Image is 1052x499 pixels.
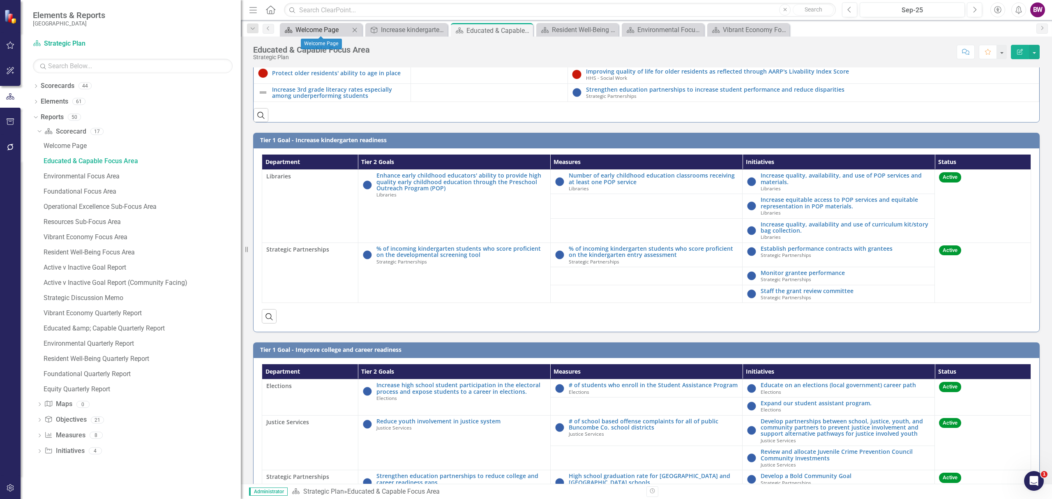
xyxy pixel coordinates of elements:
[266,382,292,390] span: Elections
[44,370,241,378] div: Foundational Quarterly Report
[89,448,102,455] div: 4
[569,430,604,437] span: Justice Services
[761,461,796,468] span: Justice Services
[743,470,935,494] td: Double-Click to Edit Right Click for Context Menu
[550,415,743,446] td: Double-Click to Edit Right Click for Context Menu
[761,400,930,406] a: Expand our student assistant program.
[44,415,86,425] a: Objectives
[253,45,370,54] div: Educated & Capable Focus Area
[555,423,565,432] img: No Information
[572,69,582,79] img: Below Plan
[586,74,627,81] span: HHS - Social Work
[637,25,702,35] div: Environmental Focus Area
[555,478,565,487] img: No Information
[863,5,962,15] div: Sep-25
[272,86,406,99] a: Increase 3rd grade literacy rates especially among underperforming students
[33,59,233,73] input: Search Below...
[42,169,241,183] a: Environmental Focus Area
[743,379,935,397] td: Double-Click to Edit Right Click for Context Menu
[358,415,550,470] td: Double-Click to Edit Right Click for Context Menu
[1041,471,1047,478] span: 1
[569,418,738,431] a: # of school based offense complaints for all of public Buncombe Co. school districts
[44,431,85,440] a: Measures
[411,66,568,84] td: Double-Click to Edit
[376,172,546,191] a: Enhance early childhood educators' ability to provide high quality early childhood education thro...
[555,383,565,393] img: No Information
[41,113,64,122] a: Reports
[42,245,241,259] a: Resident Well-Being Focus Area
[260,347,1036,353] h3: Tier 1 Goal - Improve college and career readiness
[743,194,935,218] td: Double-Click to Edit Right Click for Context Menu
[761,382,930,388] a: Educate on an elections (local government) career path
[761,221,930,234] a: Increase quality, availability and use of curriculum kit/story bag collection.
[301,39,342,49] div: Welcome Page
[761,294,811,300] span: Strategic Partnerships
[747,383,757,393] img: No Information
[747,271,757,281] img: No Information
[761,473,930,479] a: Develop a Bold Community Goal
[44,157,241,165] div: Educated & Capable Focus Area
[743,397,935,415] td: Double-Click to Edit Right Click for Context Menu
[91,416,104,423] div: 21
[761,288,930,294] a: Staff the grant review committee
[376,473,546,485] a: Strengthen education partnerships to reduce college and career readiness gaps
[761,406,781,413] span: Elections
[376,258,427,265] span: Strategic Partnerships
[266,418,309,426] span: Justice Services
[266,245,329,253] span: Strategic Partnerships
[42,215,241,228] a: Resources Sub-Focus Area
[805,6,822,13] span: Search
[292,487,640,497] div: »
[1030,2,1045,17] div: BW
[367,25,445,35] a: Increase kindergarten readiness
[376,191,397,198] span: Libraries
[761,233,781,240] span: Libraries
[295,25,350,35] div: Welcome Page
[42,306,241,319] a: Vibrant Economy Quarterly Report
[358,379,550,416] td: Double-Click to Edit Right Click for Context Menu
[376,424,412,431] span: Justice Services
[254,66,411,84] td: Double-Click to Edit Right Click for Context Menu
[793,4,834,16] button: Search
[935,243,1031,303] td: Double-Click to Edit
[761,185,781,192] span: Libraries
[44,142,241,150] div: Welcome Page
[747,247,757,256] img: No Information
[44,355,241,363] div: Resident Well-Being Quarterly Report
[761,448,930,461] a: Review and allocate Juvenile Crime Prevention Council Community Investments
[44,386,241,393] div: Equity Quarterly Report
[1024,471,1044,491] iframe: Intercom live chat
[381,25,445,35] div: Increase kindergarten readiness
[376,418,546,424] a: Reduce youth involvement in justice system
[90,128,104,135] div: 17
[42,185,241,198] a: Foundational Focus Area
[761,388,781,395] span: Elections
[550,170,743,194] td: Double-Click to Edit Right Click for Context Menu
[569,388,589,395] span: Elections
[376,245,546,258] a: % of incoming kindergarten students who score proficient on the developmental screening tool
[303,487,344,495] a: Strategic Plan
[72,98,85,105] div: 61
[743,267,935,285] td: Double-Click to Edit Right Click for Context Menu
[33,10,105,20] span: Elements & Reports
[76,401,90,408] div: 0
[761,209,781,216] span: Libraries
[44,264,241,271] div: Active v Inactive Goal Report
[358,243,550,303] td: Double-Click to Edit Right Click for Context Menu
[284,3,836,17] input: Search ClearPoint...
[761,437,796,444] span: Justice Services
[42,291,241,304] a: Strategic Discussion Memo
[569,473,738,485] a: High school graduation rate for [GEOGRAPHIC_DATA] and [GEOGRAPHIC_DATA] schools
[42,230,241,243] a: Vibrant Economy Focus Area
[743,415,935,446] td: Double-Click to Edit Right Click for Context Menu
[538,25,616,35] a: Resident Well-Being Focus Area
[555,177,565,187] img: No Information
[42,139,241,152] a: Welcome Page
[723,25,787,35] div: Vibrant Economy Focus Area
[42,321,241,335] a: Educated &amp; Capable Quarterly Report
[44,173,241,180] div: Environmental Focus Area
[586,86,1035,92] a: Strengthen education partnerships to increase student performance and reduce disparities
[44,279,241,286] div: Active v Inactive Goal Report (Community Facing)
[33,39,136,49] a: Strategic Plan
[555,250,565,260] img: No Information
